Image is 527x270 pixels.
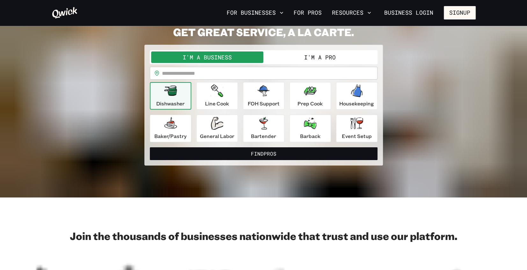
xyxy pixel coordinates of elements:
[336,82,377,110] button: Housekeeping
[251,132,276,140] p: Bartender
[379,6,439,19] a: Business Login
[297,100,323,107] p: Prep Cook
[289,115,331,142] button: Barback
[154,132,187,140] p: Baker/Pastry
[144,26,383,38] h2: GET GREAT SERVICE, A LA CARTE.
[224,7,286,18] button: For Businesses
[200,132,234,140] p: General Labor
[243,82,284,110] button: FOH Support
[291,7,324,18] a: For Pros
[150,147,377,160] button: FindPros
[156,100,185,107] p: Dishwasher
[243,115,284,142] button: Bartender
[289,82,331,110] button: Prep Cook
[196,82,238,110] button: Line Cook
[444,6,476,19] button: Signup
[150,115,191,142] button: Baker/Pastry
[329,7,374,18] button: Resources
[264,51,376,63] button: I'm a Pro
[339,100,374,107] p: Housekeeping
[336,115,377,142] button: Event Setup
[205,100,229,107] p: Line Cook
[52,229,476,242] h2: Join the thousands of businesses nationwide that trust and use our platform.
[150,82,191,110] button: Dishwasher
[342,132,372,140] p: Event Setup
[300,132,320,140] p: Barback
[151,51,264,63] button: I'm a Business
[248,100,280,107] p: FOH Support
[196,115,238,142] button: General Labor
